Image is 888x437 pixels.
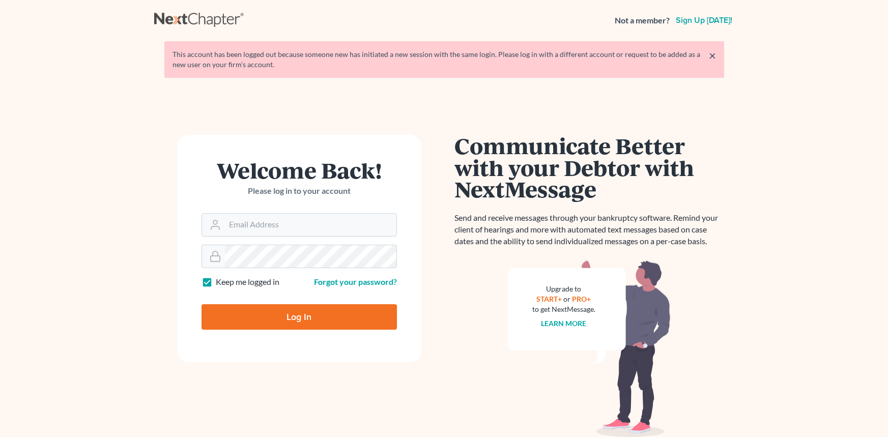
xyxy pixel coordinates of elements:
span: or [563,295,570,303]
a: Forgot your password? [314,277,397,286]
a: START+ [536,295,562,303]
a: Sign up [DATE]! [674,16,734,24]
a: Learn more [541,319,586,328]
h1: Communicate Better with your Debtor with NextMessage [454,135,724,200]
input: Log In [202,304,397,330]
h1: Welcome Back! [202,159,397,181]
strong: Not a member? [615,15,670,26]
div: This account has been logged out because someone new has initiated a new session with the same lo... [173,49,716,70]
div: Upgrade to [532,284,595,294]
a: PRO+ [572,295,591,303]
a: × [709,49,716,62]
p: Send and receive messages through your bankruptcy software. Remind your client of hearings and mo... [454,212,724,247]
p: Please log in to your account [202,185,397,197]
label: Keep me logged in [216,276,279,288]
div: to get NextMessage. [532,304,595,314]
input: Email Address [225,214,396,236]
